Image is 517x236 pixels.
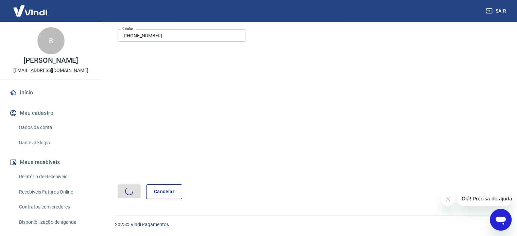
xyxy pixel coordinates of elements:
[13,67,88,74] p: [EMAIL_ADDRESS][DOMAIN_NAME]
[16,185,93,199] a: Recebíveis Futuros Online
[16,215,93,229] a: Disponibilização de agenda
[16,136,93,150] a: Dados de login
[122,26,133,31] label: Celular
[131,222,169,227] a: Vindi Pagamentos
[16,170,93,184] a: Relatório de Recebíveis
[4,5,57,10] span: Olá! Precisa de ajuda?
[16,200,93,214] a: Contratos com credores
[441,193,455,206] iframe: Fechar mensagem
[458,191,512,206] iframe: Mensagem da empresa
[484,5,509,17] button: Sair
[8,106,93,121] button: Meu cadastro
[115,221,501,228] p: 2025 ©
[490,209,512,231] iframe: Botão para abrir a janela de mensagens
[23,57,78,64] p: [PERSON_NAME]
[8,155,93,170] button: Meus recebíveis
[8,85,93,100] a: Início
[146,184,182,199] a: Cancelar
[16,121,93,134] a: Dados da conta
[8,0,52,21] img: Vindi
[37,27,65,54] div: B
